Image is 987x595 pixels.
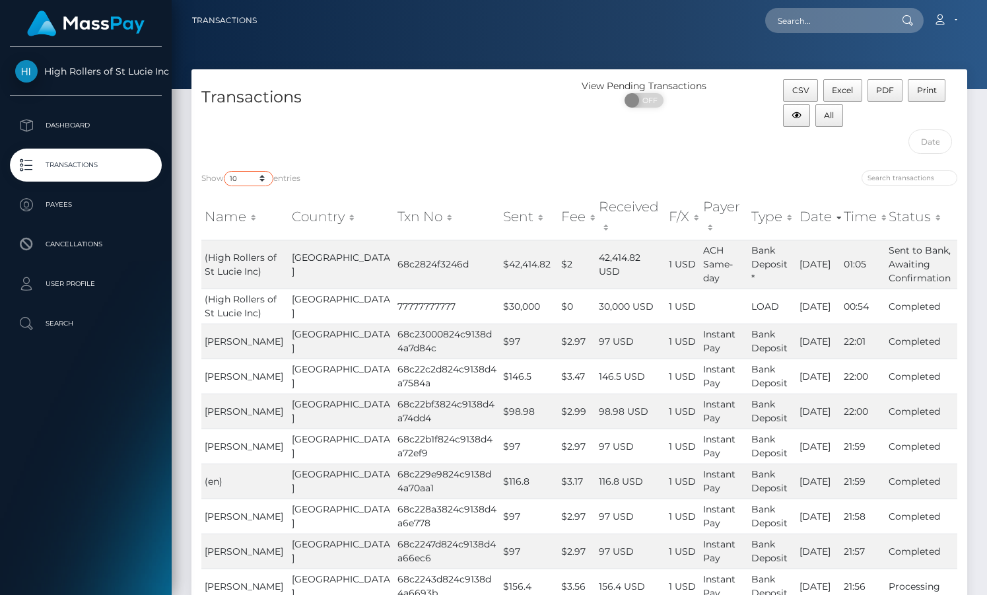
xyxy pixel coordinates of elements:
[748,240,796,289] td: Bank Deposit *
[558,429,596,464] td: $2.97
[224,171,273,186] select: Showentries
[632,93,665,108] span: OFF
[596,240,665,289] td: 42,414.82 USD
[15,314,156,333] p: Search
[885,429,957,464] td: Completed
[596,324,665,359] td: 97 USD
[796,289,840,324] td: [DATE]
[500,534,558,569] td: $97
[783,104,810,127] button: Column visibility
[289,499,394,534] td: [GEOGRAPHIC_DATA]
[796,193,840,240] th: Date: activate to sort column ascending
[201,86,570,109] h4: Transactions
[876,85,894,95] span: PDF
[205,475,222,487] span: (en)
[10,267,162,300] a: User Profile
[500,499,558,534] td: $97
[823,79,862,102] button: Excel
[580,79,709,93] div: View Pending Transactions
[394,193,500,240] th: Txn No: activate to sort column ascending
[394,429,500,464] td: 68c22b1f824c9138d4a72ef9
[289,240,394,289] td: [GEOGRAPHIC_DATA]
[500,394,558,429] td: $98.98
[885,324,957,359] td: Completed
[205,293,277,319] span: (High Rollers of St Lucie Inc)
[596,193,665,240] th: Received: activate to sort column ascending
[748,429,796,464] td: Bank Deposit
[558,324,596,359] td: $2.97
[394,499,500,534] td: 68c228a3824c9138d4a6e778
[840,240,885,289] td: 01:05
[15,195,156,215] p: Payees
[500,193,558,240] th: Sent: activate to sort column ascending
[558,499,596,534] td: $2.97
[917,85,937,95] span: Print
[596,394,665,429] td: 98.98 USD
[748,193,796,240] th: Type: activate to sort column ascending
[824,110,834,120] span: All
[192,7,257,34] a: Transactions
[394,240,500,289] td: 68c2824f3246d
[289,394,394,429] td: [GEOGRAPHIC_DATA]
[394,359,500,394] td: 68c22c2d824c9138d4a7584a
[665,499,700,534] td: 1 USD
[205,545,283,557] span: [PERSON_NAME]
[596,289,665,324] td: 30,000 USD
[703,503,735,529] span: Instant Pay
[205,440,283,452] span: [PERSON_NAME]
[748,359,796,394] td: Bank Deposit
[665,324,700,359] td: 1 USD
[815,104,843,127] button: All
[885,289,957,324] td: Completed
[840,193,885,240] th: Time: activate to sort column ascending
[885,464,957,499] td: Completed
[796,394,840,429] td: [DATE]
[10,65,162,77] span: High Rollers of St Lucie Inc
[840,499,885,534] td: 21:58
[205,252,277,277] span: (High Rollers of St Lucie Inc)
[205,510,283,522] span: [PERSON_NAME]
[665,240,700,289] td: 1 USD
[796,359,840,394] td: [DATE]
[885,240,957,289] td: Sent to Bank, Awaiting Confirmation
[765,8,889,33] input: Search...
[885,193,957,240] th: Status: activate to sort column ascending
[289,534,394,569] td: [GEOGRAPHIC_DATA]
[558,394,596,429] td: $2.99
[703,328,735,354] span: Instant Pay
[703,433,735,459] span: Instant Pay
[748,499,796,534] td: Bank Deposit
[558,359,596,394] td: $3.47
[840,324,885,359] td: 22:01
[15,234,156,254] p: Cancellations
[205,405,283,417] span: [PERSON_NAME]
[783,79,818,102] button: CSV
[205,370,283,382] span: [PERSON_NAME]
[796,240,840,289] td: [DATE]
[558,464,596,499] td: $3.17
[394,324,500,359] td: 68c23000824c9138d4a7d84c
[796,499,840,534] td: [DATE]
[558,289,596,324] td: $0
[832,85,853,95] span: Excel
[27,11,145,36] img: MassPay Logo
[596,464,665,499] td: 116.8 USD
[703,363,735,389] span: Instant Pay
[796,429,840,464] td: [DATE]
[394,464,500,499] td: 68c229e9824c9138d4a70aa1
[868,79,903,102] button: PDF
[748,289,796,324] td: LOAD
[908,129,952,154] input: Date filter
[796,534,840,569] td: [DATE]
[796,324,840,359] td: [DATE]
[665,193,700,240] th: F/X: activate to sort column ascending
[840,359,885,394] td: 22:00
[558,534,596,569] td: $2.97
[394,534,500,569] td: 68c2247d824c9138d4a66ec6
[665,429,700,464] td: 1 USD
[748,534,796,569] td: Bank Deposit
[703,468,735,494] span: Instant Pay
[15,60,38,83] img: High Rollers of St Lucie Inc
[885,534,957,569] td: Completed
[500,240,558,289] td: $42,414.82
